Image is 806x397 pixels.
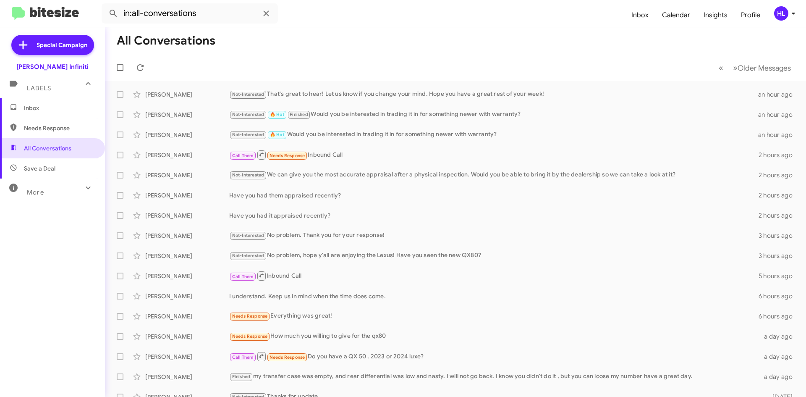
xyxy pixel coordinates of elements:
div: 2 hours ago [759,171,799,179]
div: Have you had them appraised recently? [229,191,759,200]
div: [PERSON_NAME] [145,151,229,159]
div: [PERSON_NAME] [145,131,229,139]
div: 3 hours ago [759,252,799,260]
div: an hour ago [758,90,799,99]
div: [PERSON_NAME] [145,252,229,260]
div: [PERSON_NAME] [145,272,229,280]
input: Search [102,3,278,24]
div: a day ago [759,373,799,381]
div: [PERSON_NAME] [145,312,229,321]
div: [PERSON_NAME] [145,110,229,119]
div: [PERSON_NAME] [145,332,229,341]
span: All Conversations [24,144,71,152]
div: 6 hours ago [759,292,799,300]
a: Inbox [625,3,655,27]
div: Inbound Call [229,150,759,160]
div: [PERSON_NAME] [145,211,229,220]
div: [PERSON_NAME] [145,90,229,99]
button: Next [728,59,796,76]
nav: Page navigation example [714,59,796,76]
div: I understand. Keep us in mind when the time does come. [229,292,759,300]
div: Would you be interested in trading it in for something newer with warranty? [229,110,758,119]
div: 3 hours ago [759,231,799,240]
span: Not-Interested [232,92,264,97]
button: Previous [714,59,728,76]
div: No problem, hope y'all are enjoying the Lexus! Have you seen the new QX80? [229,251,759,260]
span: Labels [27,84,51,92]
span: Not-Interested [232,172,264,178]
span: Inbox [24,104,95,112]
span: Call Them [232,274,254,279]
div: my transfer case was empty, and rear differential was low and nasty. I will not go back. I know y... [229,372,759,381]
div: Have you had it appraised recently? [229,211,759,220]
a: Profile [734,3,767,27]
div: How much you willing to give for the qx80 [229,331,759,341]
div: We can give you the most accurate appraisal after a physical inspection. Would you be able to bri... [229,170,759,180]
span: Save a Deal [24,164,55,173]
span: Not-Interested [232,233,264,238]
div: an hour ago [758,110,799,119]
a: Special Campaign [11,35,94,55]
div: [PERSON_NAME] [145,171,229,179]
div: [PERSON_NAME] [145,352,229,361]
div: [PERSON_NAME] [145,191,229,200]
div: [PERSON_NAME] Infiniti [16,63,89,71]
span: Call Them [232,355,254,360]
a: Insights [697,3,734,27]
span: Call Them [232,153,254,158]
button: HL [767,6,797,21]
span: Older Messages [738,63,791,73]
span: Not-Interested [232,132,264,137]
a: Calendar [655,3,697,27]
div: a day ago [759,332,799,341]
span: Needs Response [270,355,305,360]
div: 2 hours ago [759,211,799,220]
div: a day ago [759,352,799,361]
div: Would you be interested in trading it in for something newer with warranty? [229,130,758,139]
span: More [27,189,44,196]
div: Inbound Call [229,271,759,281]
span: « [719,63,723,73]
div: That's great to hear! Let us know if you change your mind. Hope you have a great rest of your week! [229,89,758,99]
div: 2 hours ago [759,151,799,159]
div: an hour ago [758,131,799,139]
div: No problem. Thank you for your response! [229,231,759,240]
span: Finished [232,374,251,379]
span: Finished [290,112,308,117]
div: 6 hours ago [759,312,799,321]
span: Not-Interested [232,112,264,117]
span: 🔥 Hot [270,132,284,137]
div: 2 hours ago [759,191,799,200]
div: [PERSON_NAME] [145,292,229,300]
span: Needs Response [24,124,95,132]
div: [PERSON_NAME] [145,373,229,381]
span: Needs Response [232,313,268,319]
span: Needs Response [270,153,305,158]
h1: All Conversations [117,34,215,47]
span: Not-Interested [232,253,264,258]
div: 5 hours ago [759,272,799,280]
span: » [733,63,738,73]
span: Needs Response [232,334,268,339]
span: 🔥 Hot [270,112,284,117]
div: Everything was great! [229,311,759,321]
div: HL [774,6,788,21]
div: [PERSON_NAME] [145,231,229,240]
div: Do you have a QX 50 , 2023 or 2024 luxe? [229,351,759,362]
span: Special Campaign [37,41,87,49]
